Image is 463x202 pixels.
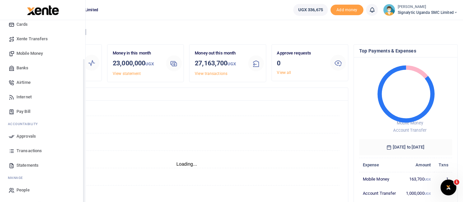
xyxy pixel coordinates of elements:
img: logo-large [27,5,59,15]
a: Statements [5,158,80,173]
text: Loading... [176,161,197,167]
span: Account Transfer [393,128,426,133]
small: UGX [424,192,431,195]
a: Pay Bill [5,104,80,119]
span: Transactions [16,148,42,154]
p: Approve requests [277,50,325,57]
p: Money out this month [195,50,243,57]
img: profile-user [383,4,395,16]
p: Money in this month [113,50,160,57]
h3: 0 [277,58,325,68]
td: 1 [434,172,452,186]
iframe: Intercom live chat [441,180,456,195]
small: UGX [424,178,431,181]
h3: 23,000,000 [113,58,160,69]
th: Expense [359,158,401,172]
span: Cards [16,21,28,28]
span: anage [11,175,23,180]
th: Txns [434,158,452,172]
li: Toup your wallet [331,5,363,16]
li: Ac [5,119,80,129]
a: View statement [113,71,141,76]
a: Airtime [5,75,80,90]
h4: Transactions Overview [31,90,343,98]
td: Account Transfer [359,186,401,200]
span: 1 [454,180,459,185]
span: Signalytic Uganda SMC Limited [398,10,458,16]
a: Xente Transfers [5,32,80,46]
td: 163,700 [401,172,434,186]
a: UGX 336,675 [293,4,328,16]
span: People [16,187,30,193]
span: Airtime [16,79,31,86]
a: Mobile Money [5,46,80,61]
a: Banks [5,61,80,75]
a: Approvals [5,129,80,144]
a: Cards [5,17,80,32]
h4: Top Payments & Expenses [359,47,452,54]
span: Mobile Money [16,50,43,57]
span: Xente Transfers [16,36,48,42]
small: [PERSON_NAME] [398,4,458,10]
a: profile-user [PERSON_NAME] Signalytic Uganda SMC Limited [383,4,458,16]
h3: 27,163,700 [195,58,243,69]
td: 2 [434,186,452,200]
a: View all [277,70,291,75]
h4: Hello [PERSON_NAME] [25,28,458,36]
td: Mobile Money [359,172,401,186]
a: Add money [331,7,363,12]
td: 1,000,000 [401,186,434,200]
span: Mobile Money [397,120,423,125]
span: Add money [331,5,363,16]
span: Banks [16,65,29,71]
small: UGX [227,61,236,66]
h6: [DATE] to [DATE] [359,139,452,155]
span: Statements [16,162,39,169]
span: Pay Bill [16,108,30,115]
li: Wallet ballance [291,4,331,16]
a: View transactions [195,71,227,76]
small: UGX [145,61,154,66]
span: UGX 336,675 [298,7,323,13]
a: People [5,183,80,197]
span: Approvals [16,133,36,140]
a: Internet [5,90,80,104]
th: Amount [401,158,434,172]
a: Transactions [5,144,80,158]
li: M [5,173,80,183]
span: Internet [16,94,32,100]
span: countability [13,121,38,126]
a: logo-small logo-large logo-large [26,7,59,12]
